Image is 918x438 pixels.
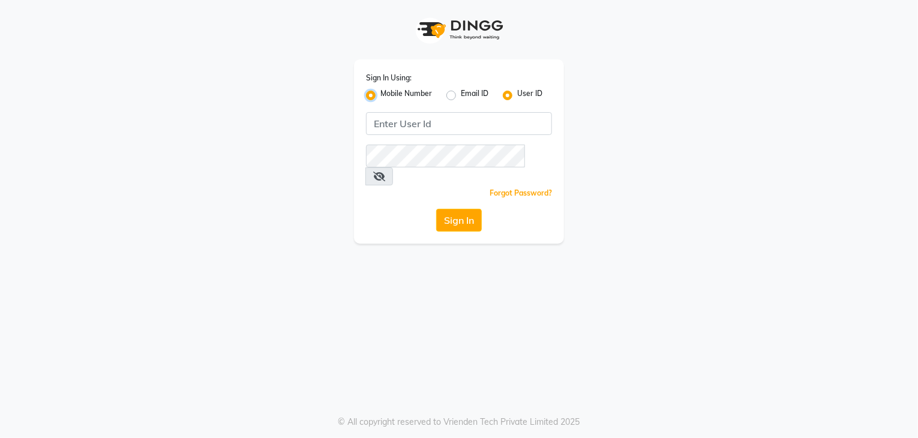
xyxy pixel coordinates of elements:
label: Mobile Number [380,88,432,103]
img: logo1.svg [411,12,507,47]
input: Username [366,145,525,167]
label: Email ID [461,88,488,103]
a: Forgot Password? [490,188,552,197]
label: Sign In Using: [366,73,412,83]
button: Sign In [436,209,482,232]
label: User ID [517,88,542,103]
input: Username [366,112,552,135]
